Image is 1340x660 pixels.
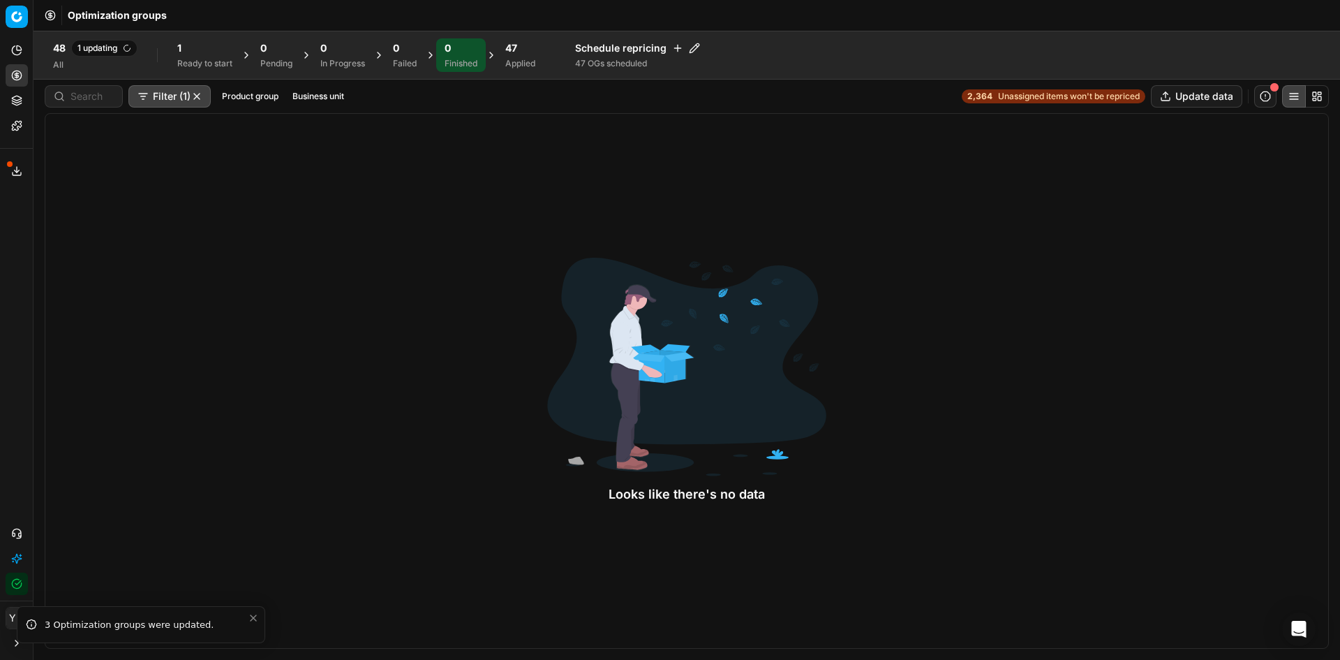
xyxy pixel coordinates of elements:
span: 1 [177,41,181,55]
span: 0 [320,41,327,55]
span: 48 [53,41,66,55]
div: 3 Optimization groups were updated. [45,618,248,632]
span: YM [6,608,27,629]
button: Business unit [287,88,350,105]
span: Optimization groups [68,8,167,22]
button: Close toast [245,610,262,626]
button: Update data [1151,85,1242,108]
span: 0 [260,41,267,55]
div: 47 OGs scheduled [575,58,700,69]
div: Looks like there's no data [547,485,826,504]
div: Finished [445,58,477,69]
div: Open Intercom Messenger [1282,613,1316,646]
div: Applied [505,58,535,69]
div: In Progress [320,58,365,69]
button: YM [6,607,28,629]
button: Product group [216,88,284,105]
div: Failed [393,58,417,69]
button: Filter (1) [128,85,211,108]
strong: 2,364 [967,91,992,102]
h4: Schedule repricing [575,41,700,55]
span: Unassigned items won't be repriced [998,91,1140,102]
nav: breadcrumb [68,8,167,22]
span: 47 [505,41,517,55]
span: 1 updating [71,40,137,57]
span: 0 [393,41,399,55]
input: Search [70,89,114,103]
div: Ready to start [177,58,232,69]
div: All [53,59,137,71]
a: 2,364Unassigned items won't be repriced [962,89,1145,103]
span: 0 [445,41,451,55]
div: Pending [260,58,292,69]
